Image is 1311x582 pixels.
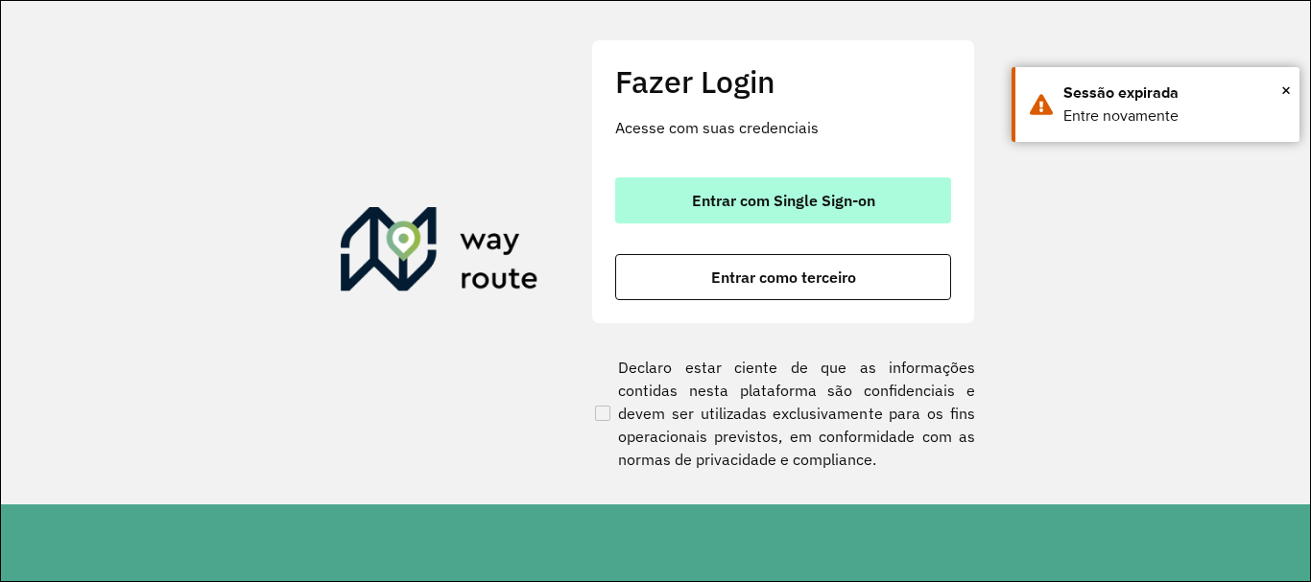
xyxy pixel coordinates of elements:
span: Entrar como terceiro [711,269,856,285]
div: Entre novamente [1063,105,1285,128]
button: button [615,254,951,300]
button: button [615,177,951,223]
button: Close [1281,76,1291,105]
div: Sessão expirada [1063,81,1285,105]
p: Acesse com suas credenciais [615,116,951,139]
span: Entrar com Single Sign-on [692,193,875,208]
h2: Fazer Login [615,63,951,100]
span: × [1281,76,1291,105]
label: Declaro estar ciente de que as informações contidas nesta plataforma são confidenciais e devem se... [591,356,975,471]
img: Roteirizador AmbevTech [341,207,538,299]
